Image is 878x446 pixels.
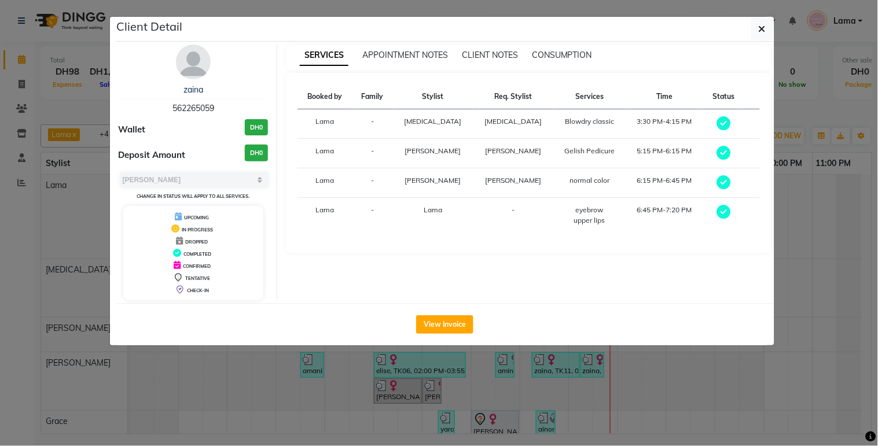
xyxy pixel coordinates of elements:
[352,84,393,109] th: Family
[352,198,393,233] td: -
[626,139,703,168] td: 5:15 PM-6:15 PM
[119,123,146,137] span: Wallet
[183,263,211,269] span: CONFIRMED
[362,50,448,60] span: APPOINTMENT NOTES
[485,146,541,155] span: [PERSON_NAME]
[245,145,268,161] h3: DH0
[560,215,619,226] div: upper lips
[172,103,214,113] span: 562265059
[182,227,213,233] span: IN PROGRESS
[405,146,461,155] span: [PERSON_NAME]
[297,84,352,109] th: Booked by
[117,18,183,35] h5: Client Detail
[405,176,461,185] span: [PERSON_NAME]
[484,117,542,126] span: [MEDICAL_DATA]
[352,139,393,168] td: -
[185,239,208,245] span: DROPPED
[297,168,352,198] td: Lama
[473,198,553,233] td: -
[626,198,703,233] td: 6:45 PM-7:20 PM
[184,215,209,220] span: UPCOMING
[626,109,703,139] td: 3:30 PM-4:15 PM
[137,193,249,199] small: Change in status will apply to all services.
[297,139,352,168] td: Lama
[560,175,619,186] div: normal color
[185,275,210,281] span: TENTATIVE
[393,84,473,109] th: Stylist
[626,84,703,109] th: Time
[560,146,619,156] div: Gelish Pedicure
[703,84,744,109] th: Status
[176,45,211,79] img: avatar
[352,168,393,198] td: -
[352,109,393,139] td: -
[300,45,348,66] span: SERVICES
[187,287,209,293] span: CHECK-IN
[560,116,619,127] div: Blowdry classic
[473,84,553,109] th: Req. Stylist
[245,119,268,136] h3: DH0
[485,176,541,185] span: [PERSON_NAME]
[183,84,203,95] a: zaina
[183,251,211,257] span: COMPLETED
[560,205,619,215] div: eyebrow
[297,198,352,233] td: Lama
[462,50,518,60] span: CLIENT NOTES
[119,149,186,162] span: Deposit Amount
[532,50,592,60] span: CONSUMPTION
[416,315,473,334] button: View Invoice
[405,117,462,126] span: [MEDICAL_DATA]
[424,205,442,214] span: Lama
[626,168,703,198] td: 6:15 PM-6:45 PM
[297,109,352,139] td: Lama
[553,84,626,109] th: Services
